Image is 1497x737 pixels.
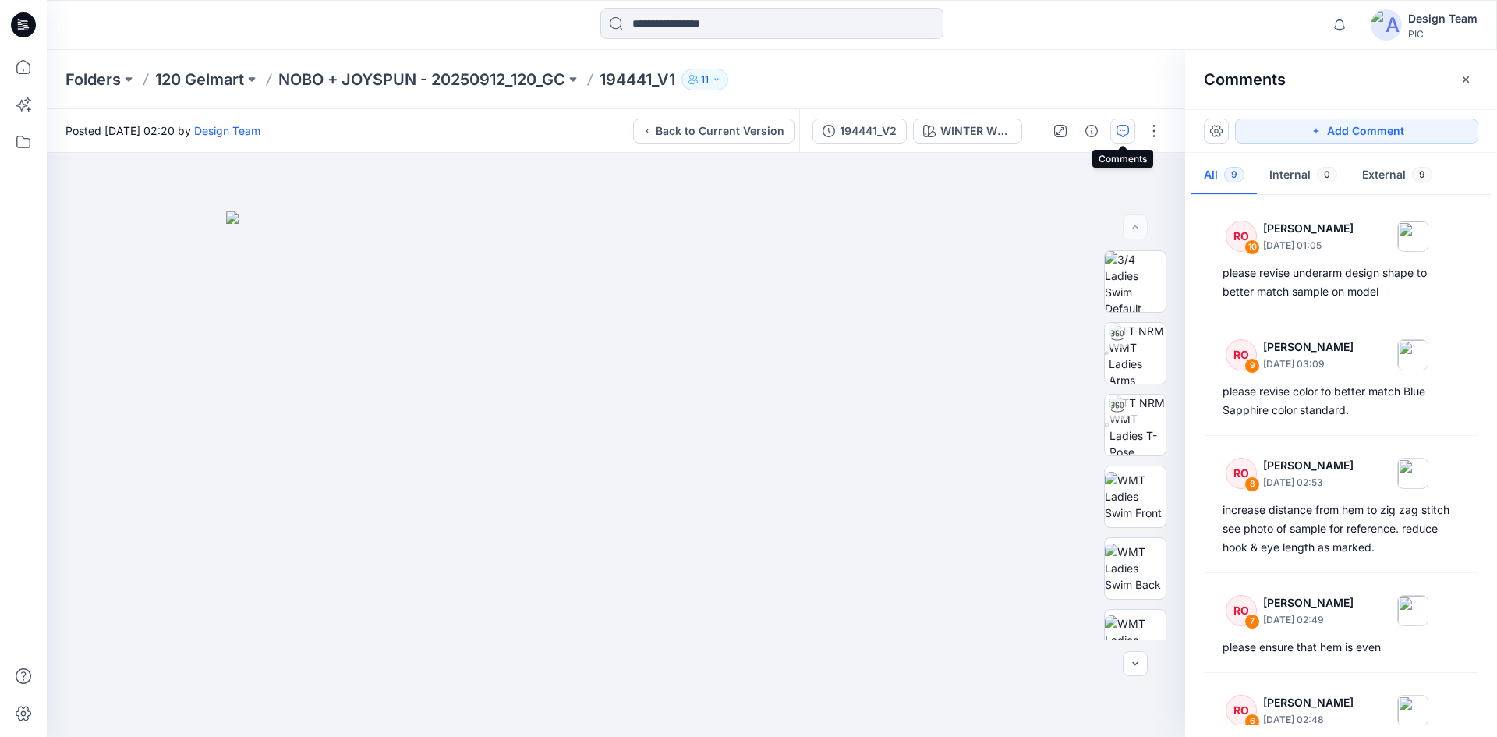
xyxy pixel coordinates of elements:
img: avatar [1371,9,1402,41]
div: 194441_V2 [840,122,897,140]
p: [DATE] 02:49 [1263,612,1354,628]
button: WINTER WHITE [913,119,1022,144]
div: RO [1226,339,1257,370]
p: [PERSON_NAME] [1263,693,1354,712]
span: 0 [1317,167,1337,182]
button: 11 [681,69,728,90]
p: [PERSON_NAME] [1263,593,1354,612]
button: 194441_V2 [812,119,907,144]
p: [PERSON_NAME] [1263,456,1354,475]
div: 7 [1244,614,1260,629]
div: 10 [1244,239,1260,255]
button: All [1191,156,1257,196]
button: Internal [1257,156,1350,196]
img: WMT Ladies Swim Front [1105,472,1166,521]
button: Back to Current Version [633,119,795,144]
p: 194441_V1 [600,69,675,90]
span: Posted [DATE] 02:20 by [65,122,260,139]
span: 9 [1224,167,1244,182]
p: [DATE] 01:05 [1263,238,1354,253]
h2: Comments [1204,70,1286,89]
div: 6 [1244,714,1260,729]
div: RO [1226,695,1257,726]
a: Folders [65,69,121,90]
p: [DATE] 02:53 [1263,475,1354,491]
div: RO [1226,458,1257,489]
div: PIC [1408,28,1478,40]
a: NOBO + JOYSPUN - 20250912_120_GC [278,69,565,90]
p: [DATE] 02:48 [1263,712,1354,728]
img: WMT Ladies Swim Back [1105,544,1166,593]
div: WINTER WHITE [940,122,1012,140]
img: WMT Ladies Swim Left [1105,615,1166,664]
div: please revise color to better match Blue Sapphire color standard. [1223,382,1460,420]
a: 120 Gelmart [155,69,244,90]
p: 11 [701,71,709,88]
img: TT NRM WMT Ladies T-Pose [1109,395,1166,455]
span: 9 [1412,167,1432,182]
img: TT NRM WMT Ladies Arms Down [1109,323,1166,384]
img: 3/4 Ladies Swim Default [1105,251,1166,312]
div: Design Team [1408,9,1478,28]
p: [PERSON_NAME] [1263,338,1354,356]
div: please ensure that hem is even [1223,638,1460,657]
button: Details [1079,119,1104,144]
button: External [1350,156,1445,196]
div: please revise underarm design shape to better match sample on model [1223,264,1460,301]
div: RO [1226,221,1257,252]
button: Add Comment [1235,119,1478,144]
div: 9 [1244,358,1260,374]
a: Design Team [194,124,260,137]
p: [PERSON_NAME] [1263,219,1354,238]
div: RO [1226,595,1257,626]
div: increase distance from hem to zig zag stitch see photo of sample for reference. reduce hook & eye... [1223,501,1460,557]
p: [DATE] 03:09 [1263,356,1354,372]
div: 8 [1244,477,1260,492]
